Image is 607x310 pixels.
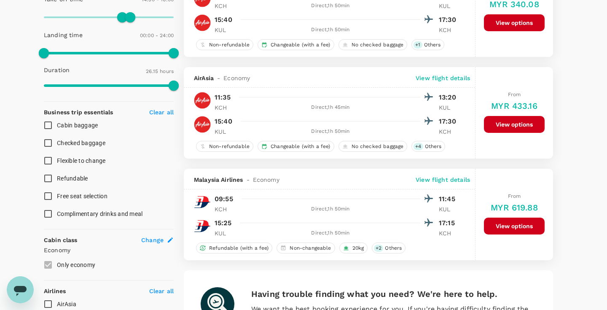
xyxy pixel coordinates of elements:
span: Economy [223,74,250,82]
button: View options [484,218,545,235]
p: 17:30 [439,116,460,127]
p: KCH [439,229,460,237]
div: Refundable (with a fee) [196,243,272,253]
p: 17:15 [439,218,460,228]
span: Complimentary drinks and meal [57,210,142,217]
p: KUL [215,127,236,136]
p: 11:35 [215,92,231,102]
iframe: Button to launch messaging window [7,276,34,303]
p: View flight details [416,175,470,184]
p: KUL [439,103,460,112]
p: KUL [439,2,460,10]
p: KCH [439,127,460,136]
p: Duration [44,66,70,74]
p: 09:55 [215,194,233,204]
p: 13:20 [439,92,460,102]
span: Non-refundable [206,41,253,49]
span: - [214,74,223,82]
p: 15:40 [215,15,232,25]
span: AirAsia [57,301,76,307]
div: +2Others [372,243,406,253]
h6: MYR 619.88 [491,201,538,214]
img: AK [194,14,211,31]
button: View options [484,116,545,133]
p: Clear all [149,287,174,295]
img: MH [194,194,211,210]
span: Free seat selection [57,193,107,199]
h6: MYR 433.16 [491,99,537,113]
span: Others [421,41,444,49]
strong: Business trip essentials [44,109,113,116]
button: View options [484,14,545,31]
p: Economy [44,246,174,254]
p: Clear all [149,108,174,116]
div: Non-refundable [196,141,253,152]
span: 26.15 hours [146,68,174,74]
div: No checked baggage [338,141,408,152]
p: 15:40 [215,116,232,127]
span: Malaysia Airlines [194,175,243,184]
span: Others [381,245,405,252]
img: MH [194,218,211,235]
span: Refundable [57,175,88,182]
span: Others [422,143,445,150]
p: KCH [215,103,236,112]
p: KCH [215,205,236,213]
div: Changeable (with a fee) [258,141,334,152]
span: From [508,193,521,199]
div: Direct , 1h 45min [241,103,420,112]
span: Non-changeable [286,245,334,252]
span: Only economy [57,261,95,268]
span: + 1 [414,41,422,49]
p: View flight details [416,74,470,82]
p: Landing time [44,31,83,39]
span: From [508,92,521,97]
p: KUL [215,229,236,237]
span: + 4 [414,143,423,150]
span: Change [141,236,164,244]
div: No checked baggage [338,39,408,50]
div: +1Others [411,39,444,50]
span: 20kg [349,245,368,252]
span: Non-refundable [206,143,253,150]
span: Economy [253,175,279,184]
p: 17:30 [439,15,460,25]
span: Changeable (with a fee) [267,143,333,150]
div: +4Others [411,141,445,152]
p: KUL [215,26,236,34]
div: 20kg [339,243,368,253]
p: 15:25 [215,218,231,228]
div: Non-refundable [196,39,253,50]
span: - [243,175,253,184]
span: Checked baggage [57,140,105,146]
div: Direct , 1h 50min [241,205,420,213]
div: Direct , 1h 50min [241,127,420,136]
p: KUL [439,205,460,213]
span: 00:00 - 24:00 [140,32,174,38]
div: Non-changeable [277,243,335,253]
p: KCH [439,26,460,34]
div: Direct , 1h 50min [241,26,420,34]
strong: Cabin class [44,237,78,243]
span: Flexible to change [57,157,106,164]
img: AK [194,92,211,109]
span: Cabin baggage [57,122,98,129]
span: + 2 [374,245,383,252]
img: AK [194,116,211,133]
span: No checked baggage [348,41,407,49]
strong: Airlines [44,288,66,294]
div: Changeable (with a fee) [258,39,334,50]
p: 11:45 [439,194,460,204]
div: Direct , 1h 50min [241,229,420,237]
span: No checked baggage [348,143,407,150]
p: KCH [215,2,236,10]
span: Changeable (with a fee) [267,41,333,49]
div: Direct , 1h 50min [241,2,420,10]
span: AirAsia [194,74,214,82]
h6: Having trouble finding what you need? We're here to help. [251,287,536,301]
span: Refundable (with a fee) [206,245,272,252]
